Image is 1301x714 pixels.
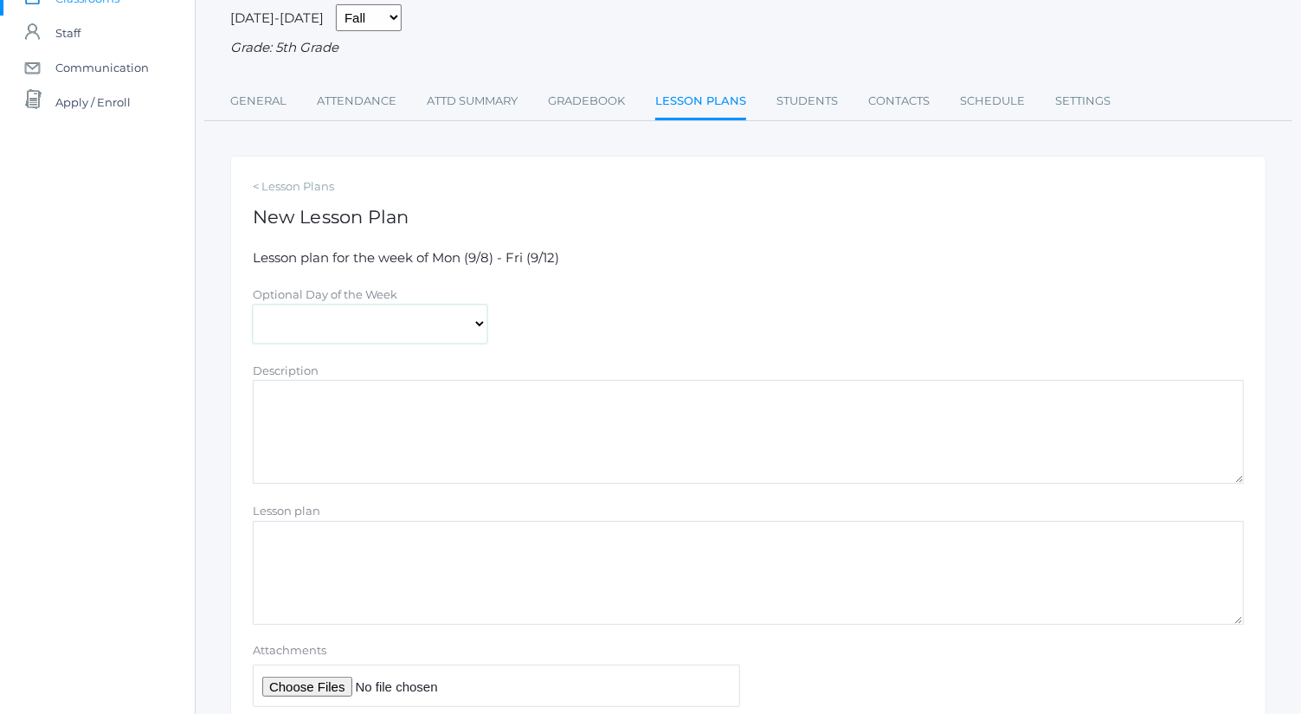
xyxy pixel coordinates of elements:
a: Gradebook [548,84,625,119]
label: Optional Day of the Week [253,287,397,301]
span: Apply / Enroll [55,85,131,119]
a: Attd Summary [427,84,518,119]
label: Lesson plan [253,504,320,518]
label: Attachments [253,642,740,659]
h1: New Lesson Plan [253,207,1244,227]
span: Staff [55,16,81,50]
span: Lesson plan for the week of Mon (9/8) - Fri (9/12) [253,249,559,266]
a: Attendance [317,84,396,119]
a: Contacts [868,84,930,119]
span: [DATE]-[DATE] [230,10,324,26]
div: Grade: 5th Grade [230,38,1266,58]
a: Settings [1055,84,1111,119]
a: Lesson Plans [655,84,746,121]
label: Description [253,363,319,377]
a: Schedule [960,84,1025,119]
span: Communication [55,50,149,85]
a: General [230,84,287,119]
a: Students [776,84,838,119]
a: < Lesson Plans [253,178,1244,196]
